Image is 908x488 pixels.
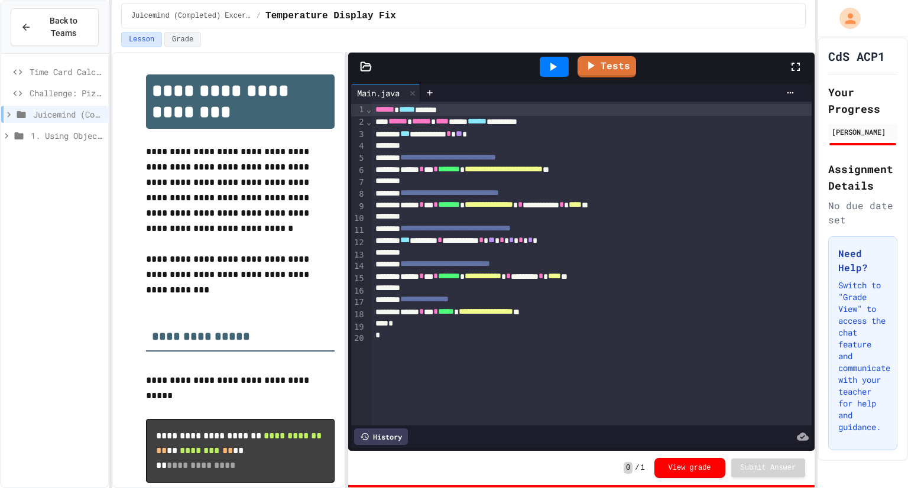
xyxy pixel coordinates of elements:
[366,105,372,114] span: Fold line
[351,84,420,102] div: Main.java
[351,321,366,333] div: 19
[351,116,366,129] div: 2
[828,84,897,117] h2: Your Progress
[351,104,366,116] div: 1
[11,8,99,46] button: Back to Teams
[354,428,408,445] div: History
[121,32,162,47] button: Lesson
[827,5,864,32] div: My Account
[351,152,366,165] div: 5
[351,201,366,213] div: 9
[731,458,806,477] button: Submit Answer
[828,199,897,227] div: No due date set
[624,462,633,474] span: 0
[31,129,103,142] span: 1. Using Objects and Methods
[351,177,366,188] div: 7
[351,261,366,273] div: 14
[741,463,796,473] span: Submit Answer
[351,87,406,99] div: Main.java
[351,129,366,141] div: 3
[635,463,639,473] span: /
[838,279,887,433] p: Switch to "Grade View" to access the chat feature and communicate with your teacher for help and ...
[351,273,366,285] div: 15
[351,309,366,321] div: 18
[30,66,103,78] span: Time Card Calculator
[351,213,366,225] div: 10
[351,188,366,201] div: 8
[351,333,366,344] div: 20
[351,141,366,152] div: 4
[828,48,885,64] h1: CdS ACP1
[265,9,396,23] span: Temperature Display Fix
[828,161,897,194] h2: Assignment Details
[38,15,89,40] span: Back to Teams
[654,458,725,478] button: View grade
[832,126,894,137] div: [PERSON_NAME]
[351,249,366,261] div: 13
[366,117,372,126] span: Fold line
[351,285,366,297] div: 16
[640,463,644,473] span: 1
[838,246,887,275] h3: Need Help?
[578,56,636,77] a: Tests
[351,225,366,237] div: 11
[257,11,261,21] span: /
[351,165,366,177] div: 6
[164,32,201,47] button: Grade
[351,297,366,309] div: 17
[33,108,103,121] span: Juicemind (Completed) Excersizes
[30,87,103,99] span: Challenge: Pizza Delivery Calculator
[131,11,252,21] span: Juicemind (Completed) Excersizes
[351,237,366,249] div: 12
